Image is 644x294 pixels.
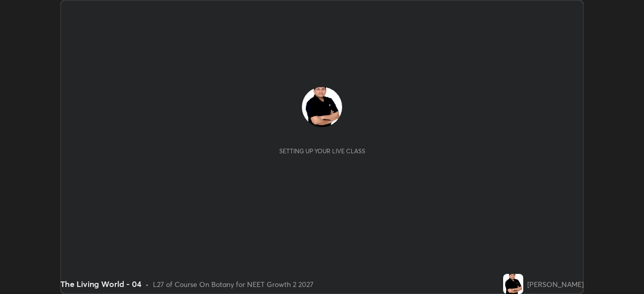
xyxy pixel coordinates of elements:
img: af1ae8d23b7643b7b50251030ffea0de.jpg [503,274,523,294]
div: L27 of Course On Botany for NEET Growth 2 2027 [153,279,313,289]
div: The Living World - 04 [60,278,141,290]
div: • [145,279,149,289]
div: Setting up your live class [279,147,365,155]
div: [PERSON_NAME] [527,279,584,289]
img: af1ae8d23b7643b7b50251030ffea0de.jpg [302,87,342,127]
